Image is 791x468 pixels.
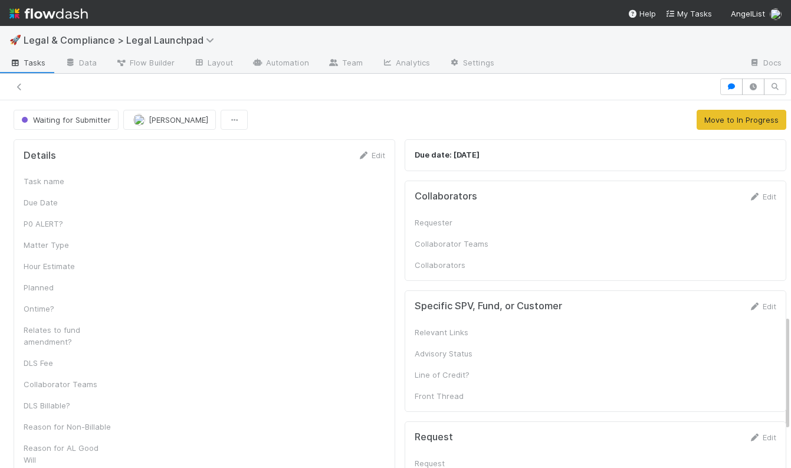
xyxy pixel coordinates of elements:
span: My Tasks [665,9,712,18]
div: Due Date [24,197,112,208]
div: Task name [24,175,112,187]
a: Edit [749,433,776,442]
button: [PERSON_NAME] [123,110,216,130]
div: Reason for AL Good Will [24,442,112,466]
img: logo-inverted-e16ddd16eac7371096b0.svg [9,4,88,24]
span: Legal & Compliance > Legal Launchpad [24,34,220,46]
a: Automation [242,54,319,73]
div: Collaborator Teams [415,238,503,250]
span: Flow Builder [116,57,175,68]
strong: Due date: [DATE] [415,150,480,159]
div: DLS Billable? [24,400,112,411]
span: 🚀 [9,35,21,45]
div: Help [628,8,656,19]
div: Collaborators [415,259,503,271]
div: Hour Estimate [24,260,112,272]
a: Layout [184,54,242,73]
h5: Collaborators [415,191,477,202]
div: DLS Fee [24,357,112,369]
img: avatar_b5be9b1b-4537-4870-b8e7-50cc2287641b.png [133,114,145,126]
a: Docs [740,54,791,73]
h5: Details [24,150,56,162]
div: Requester [415,217,503,228]
div: Ontime? [24,303,112,315]
div: Relevant Links [415,326,503,338]
a: Flow Builder [106,54,184,73]
div: Relates to fund amendment? [24,324,112,348]
div: Reason for Non-Billable [24,421,112,433]
div: Front Thread [415,390,503,402]
div: Collaborator Teams [24,378,112,390]
div: Matter Type [24,239,112,251]
span: Waiting for Submitter [19,115,111,125]
a: Edit [749,302,776,311]
div: P0 ALERT? [24,218,112,230]
div: Advisory Status [415,348,503,359]
a: Team [319,54,372,73]
a: Data [55,54,106,73]
a: Edit [357,150,385,160]
button: Waiting for Submitter [14,110,119,130]
a: My Tasks [665,8,712,19]
span: AngelList [731,9,765,18]
a: Edit [749,192,776,201]
img: avatar_6811aa62-070e-4b0a-ab85-15874fb457a1.png [770,8,782,20]
h5: Specific SPV, Fund, or Customer [415,300,562,312]
div: Planned [24,282,112,293]
a: Settings [439,54,504,73]
h5: Request [415,431,453,443]
button: Move to In Progress [697,110,786,130]
span: Tasks [9,57,46,68]
a: Analytics [372,54,439,73]
div: Line of Credit? [415,369,503,381]
span: [PERSON_NAME] [149,115,208,125]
